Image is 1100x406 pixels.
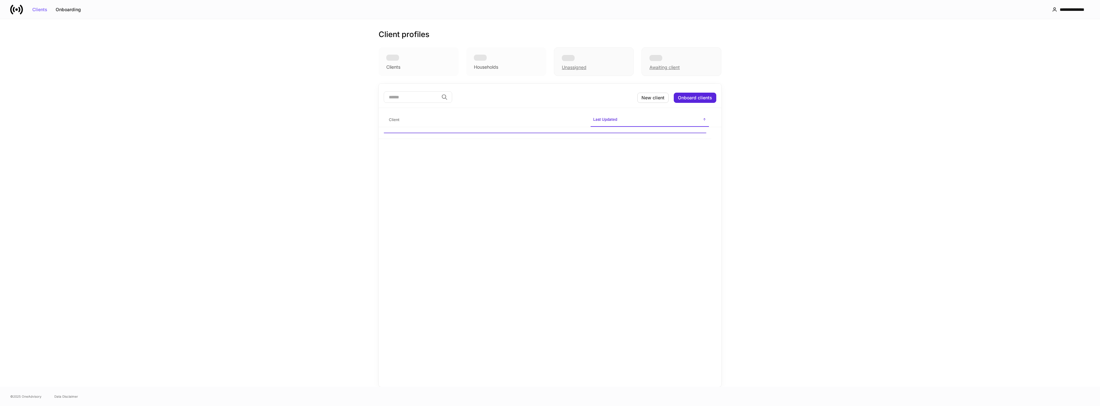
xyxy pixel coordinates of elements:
div: Onboarding [56,7,81,12]
h6: Last Updated [593,116,617,122]
div: Unassigned [554,47,634,76]
div: Onboard clients [678,96,712,100]
button: Onboard clients [674,93,716,103]
button: Clients [28,4,51,15]
div: Clients [386,64,400,70]
div: Households [474,64,498,70]
h3: Client profiles [379,29,429,40]
span: Client [386,113,585,126]
div: Clients [32,7,47,12]
a: Data Disclaimer [54,394,78,399]
span: © 2025 OneAdvisory [10,394,42,399]
div: Awaiting client [641,47,721,76]
button: New client [637,93,669,103]
span: Last Updated [591,113,709,127]
div: Unassigned [562,64,586,71]
button: Onboarding [51,4,85,15]
div: Awaiting client [649,64,680,71]
h6: Client [389,117,399,123]
div: New client [641,96,664,100]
